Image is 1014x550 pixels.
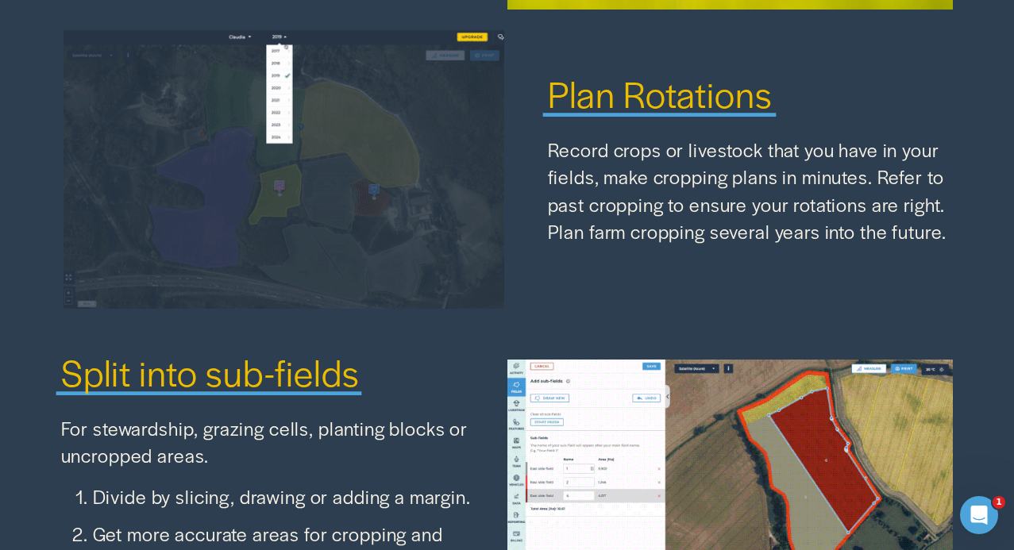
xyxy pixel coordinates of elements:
span: 1 [993,496,1005,509]
p: For stewardship, grazing cells, planting blocks or uncropped areas. [61,415,507,470]
iframe: Intercom live chat [960,496,998,534]
p: Divide by slicing, drawing or adding a margin. [93,483,507,511]
span: Plan Rotations [548,68,773,118]
p: Record crops or livestock that you have in your fields, make cropping plans in minutes. Refer to ... [548,137,954,246]
span: Split into sub-fields [61,347,360,397]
